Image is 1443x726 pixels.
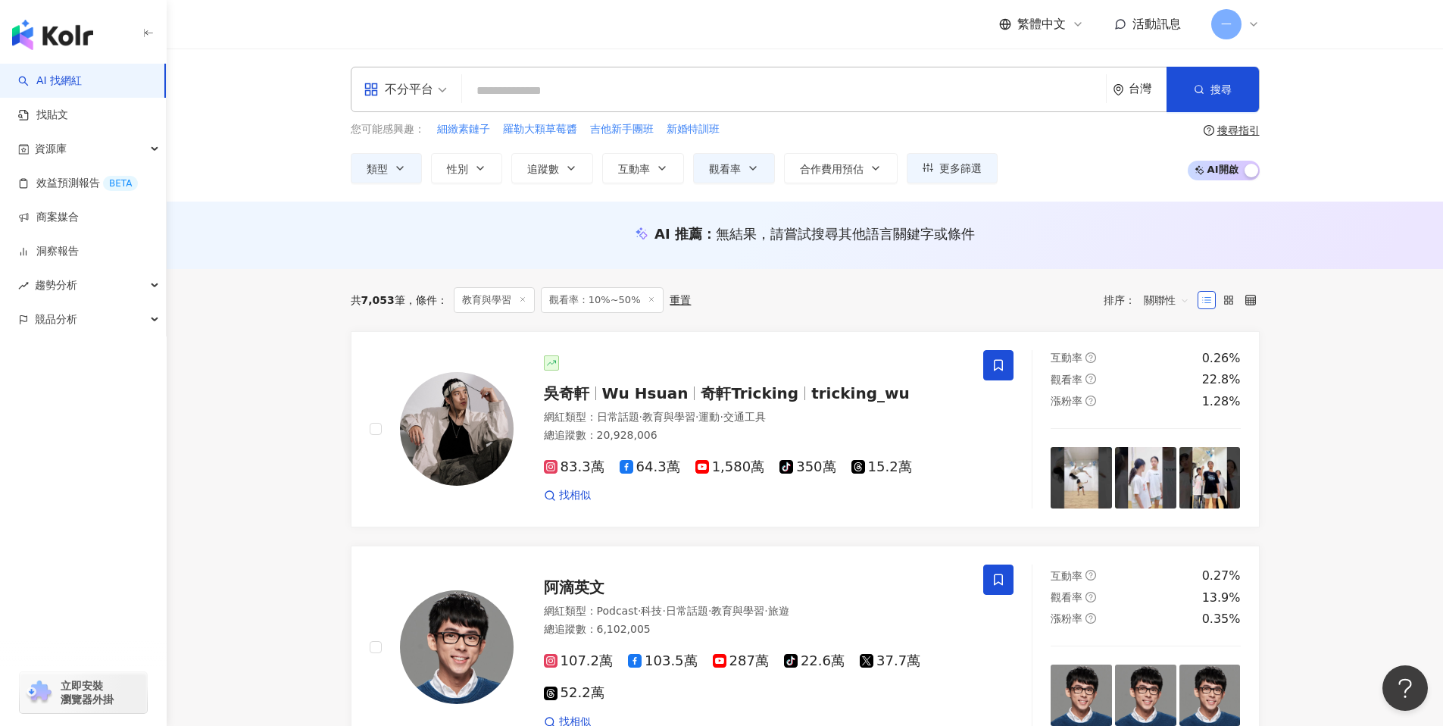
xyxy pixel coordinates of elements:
[723,411,766,423] span: 交通工具
[447,163,468,175] span: 性別
[1085,592,1096,602] span: question-circle
[502,121,578,138] button: 羅勒大顆草莓醬
[544,685,604,701] span: 52.2萬
[544,384,589,402] span: 吳奇軒
[784,153,898,183] button: 合作費用預估
[544,622,966,637] div: 總追蹤數 ： 6,102,005
[351,153,422,183] button: 類型
[1051,570,1082,582] span: 互動率
[708,605,711,617] span: ·
[1051,352,1082,364] span: 互動率
[361,294,395,306] span: 7,053
[18,176,138,191] a: 效益預測報告BETA
[713,653,769,669] span: 287萬
[597,411,639,423] span: 日常話題
[641,605,662,617] span: 科技
[628,653,698,669] span: 103.5萬
[589,121,654,138] button: 吉他新手團班
[670,294,691,306] div: 重置
[939,162,982,174] span: 更多篩選
[1179,665,1241,726] img: post-image
[1132,17,1181,31] span: 活動訊息
[431,153,502,183] button: 性別
[851,459,912,475] span: 15.2萬
[559,488,591,503] span: 找相似
[1129,83,1167,95] div: 台灣
[764,605,767,617] span: ·
[1051,612,1082,624] span: 漲粉率
[1202,371,1241,388] div: 22.8%
[437,122,490,137] span: 細緻素鏈子
[811,384,910,402] span: tricking_wu
[602,384,689,402] span: Wu Hsuan
[1104,288,1198,312] div: 排序：
[784,653,845,669] span: 22.6萬
[602,153,684,183] button: 互動率
[1221,16,1232,33] span: 一
[1051,374,1082,386] span: 觀看率
[367,163,388,175] span: 類型
[1085,570,1096,580] span: question-circle
[1202,568,1241,584] div: 0.27%
[711,605,764,617] span: 教育與學習
[364,82,379,97] span: appstore
[1202,611,1241,627] div: 0.35%
[779,459,836,475] span: 350萬
[544,410,966,425] div: 網紅類型 ：
[527,163,559,175] span: 追蹤數
[654,224,975,243] div: AI 推薦 ：
[693,153,775,183] button: 觀看率
[436,121,491,138] button: 細緻素鏈子
[1144,288,1189,312] span: 關聯性
[666,605,708,617] span: 日常話題
[511,153,593,183] button: 追蹤數
[1179,447,1241,509] img: post-image
[1051,665,1112,726] img: post-image
[544,578,604,596] span: 阿滴英文
[400,372,514,486] img: KOL Avatar
[454,287,535,313] span: 教育與學習
[716,226,975,242] span: 無結果，請嘗試搜尋其他語言關鍵字或條件
[541,287,664,313] span: 觀看率：10%~50%
[364,77,433,102] div: 不分平台
[1115,447,1176,509] img: post-image
[1202,590,1241,606] div: 13.9%
[351,331,1260,527] a: KOL Avatar吳奇軒Wu Hsuan奇軒Trickingtricking_wu網紅類型：日常話題·教育與學習·運動·交通工具總追蹤數：20,928,00683.3萬64.3萬1,580萬3...
[695,411,698,423] span: ·
[800,163,864,175] span: 合作費用預估
[35,302,77,336] span: 競品分析
[642,411,695,423] span: 教育與學習
[351,122,425,137] span: 您可能感興趣：
[503,122,577,137] span: 羅勒大顆草莓醬
[662,605,665,617] span: ·
[35,268,77,302] span: 趨勢分析
[1217,124,1260,136] div: 搜尋指引
[1204,125,1214,136] span: question-circle
[12,20,93,50] img: logo
[18,108,68,123] a: 找貼文
[18,74,82,89] a: searchAI 找網紅
[24,681,54,705] img: chrome extension
[701,384,798,402] span: 奇軒Tricking
[860,653,920,669] span: 37.7萬
[1051,395,1082,407] span: 漲粉率
[1085,396,1096,406] span: question-circle
[1202,350,1241,367] div: 0.26%
[639,411,642,423] span: ·
[544,428,966,443] div: 總追蹤數 ： 20,928,006
[597,605,638,617] span: Podcast
[698,411,720,423] span: 運動
[1115,665,1176,726] img: post-image
[695,459,765,475] span: 1,580萬
[1202,393,1241,410] div: 1.28%
[1167,67,1259,112] button: 搜尋
[18,244,79,259] a: 洞察報告
[544,604,966,619] div: 網紅類型 ：
[61,679,114,706] span: 立即安裝 瀏覽器外掛
[1017,16,1066,33] span: 繁體中文
[1210,83,1232,95] span: 搜尋
[544,488,591,503] a: 找相似
[35,132,67,166] span: 資源庫
[20,672,147,713] a: chrome extension立即安裝 瀏覽器外掛
[720,411,723,423] span: ·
